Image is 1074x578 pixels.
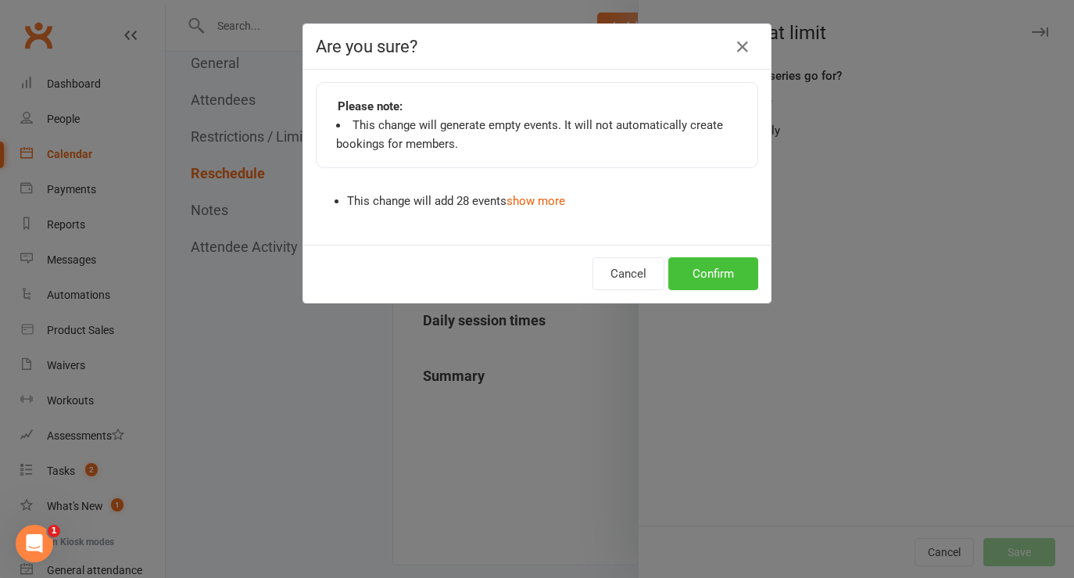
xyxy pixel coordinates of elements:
[48,525,60,537] span: 1
[347,192,758,210] li: This change will add 28 events
[16,525,53,562] iframe: Intercom live chat
[316,37,758,56] h4: Are you sure?
[730,34,755,59] button: Close
[507,194,565,208] a: show more
[668,257,758,290] button: Confirm
[338,97,403,116] strong: Please note:
[336,116,738,153] li: This change will generate empty events. It will not automatically create bookings for members.
[592,257,664,290] button: Cancel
